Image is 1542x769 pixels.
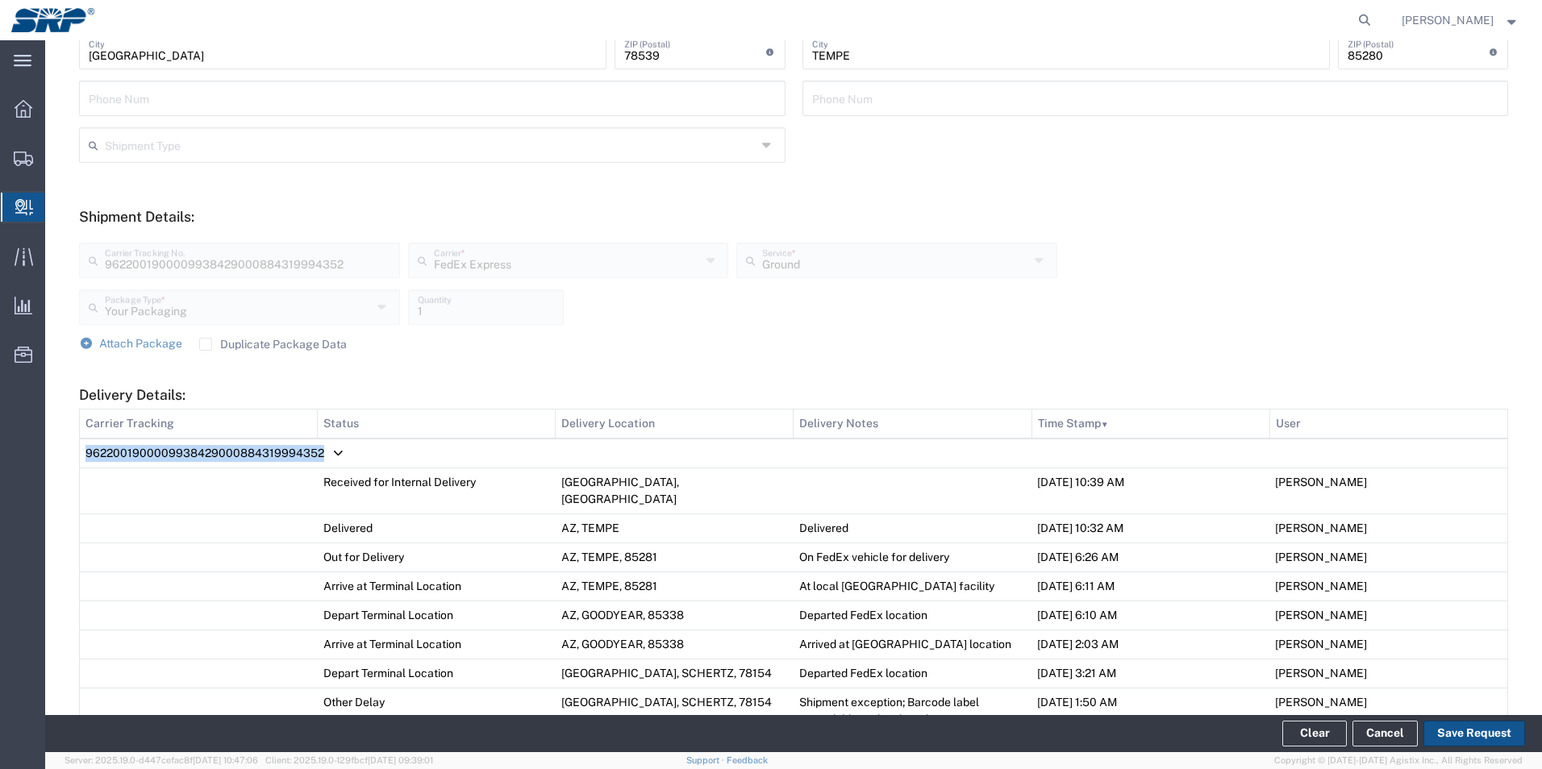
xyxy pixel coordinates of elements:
[1269,630,1507,659] td: [PERSON_NAME]
[556,688,794,734] td: [GEOGRAPHIC_DATA], SCHERTZ, 78154
[794,409,1031,439] th: Delivery Notes
[318,468,556,513] td: Received for Internal Delivery
[1031,659,1269,688] td: [DATE] 3:21 AM
[1269,688,1507,734] td: [PERSON_NAME]
[193,755,258,765] span: [DATE] 10:47:06
[1269,513,1507,542] td: [PERSON_NAME]
[318,630,556,659] td: Arrive at Terminal Location
[1269,572,1507,601] td: [PERSON_NAME]
[794,688,1031,734] td: Shipment exception; Barcode label unreadable and replaced
[318,409,556,439] th: Status
[794,542,1031,572] td: On FedEx vehicle for delivery
[794,601,1031,630] td: Departed FedEx location
[556,513,794,542] td: AZ, TEMPE
[556,409,794,439] th: Delivery Location
[318,513,556,542] td: Delivered
[199,338,347,351] label: Duplicate Package Data
[318,601,556,630] td: Depart Terminal Location
[318,688,556,734] td: Other Delay
[686,755,727,765] a: Support
[1269,409,1507,439] th: User
[79,208,1508,225] h5: Shipment Details:
[556,572,794,601] td: AZ, TEMPE, 85281
[556,601,794,630] td: AZ, GOODYEAR, 85338
[794,513,1031,542] td: Delivered
[1269,601,1507,630] td: [PERSON_NAME]
[1352,721,1418,746] a: Cancel
[556,542,794,572] td: AZ, TEMPE, 85281
[85,447,324,459] span: 9622001900009938429000884319994352
[556,468,794,513] td: [GEOGRAPHIC_DATA], [GEOGRAPHIC_DATA]
[1031,542,1269,572] td: [DATE] 6:26 AM
[1031,688,1269,734] td: [DATE] 1:50 AM
[80,409,318,439] th: Carrier Tracking
[318,659,556,688] td: Depart Terminal Location
[556,630,794,659] td: AZ, GOODYEAR, 85338
[1031,630,1269,659] td: [DATE] 2:03 AM
[794,572,1031,601] td: At local [GEOGRAPHIC_DATA] facility
[1401,10,1520,30] button: [PERSON_NAME]
[265,755,433,765] span: Client: 2025.19.0-129fbcf
[1269,542,1507,572] td: [PERSON_NAME]
[1031,601,1269,630] td: [DATE] 6:10 AM
[1282,721,1347,746] button: Clear
[318,542,556,572] td: Out for Delivery
[318,572,556,601] td: Arrive at Terminal Location
[1031,409,1269,439] th: Time Stamp
[1274,754,1523,767] span: Copyright © [DATE]-[DATE] Agistix Inc., All Rights Reserved
[99,337,182,350] span: Attach Package
[556,659,794,688] td: [GEOGRAPHIC_DATA], SCHERTZ, 78154
[727,755,768,765] a: Feedback
[79,386,1508,403] h5: Delivery Details:
[1423,721,1525,746] button: Save Request
[1402,11,1494,29] span: Amado Martinez
[1031,513,1269,542] td: [DATE] 10:32 AM
[1031,468,1269,513] td: [DATE] 10:39 AM
[65,755,258,765] span: Server: 2025.19.0-d447cefac8f
[794,659,1031,688] td: Departed FedEx location
[1269,659,1507,688] td: [PERSON_NAME]
[11,8,94,32] img: logo
[368,755,433,765] span: [DATE] 09:39:01
[794,630,1031,659] td: Arrived at [GEOGRAPHIC_DATA] location
[1031,572,1269,601] td: [DATE] 6:11 AM
[1269,468,1507,513] td: [PERSON_NAME]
